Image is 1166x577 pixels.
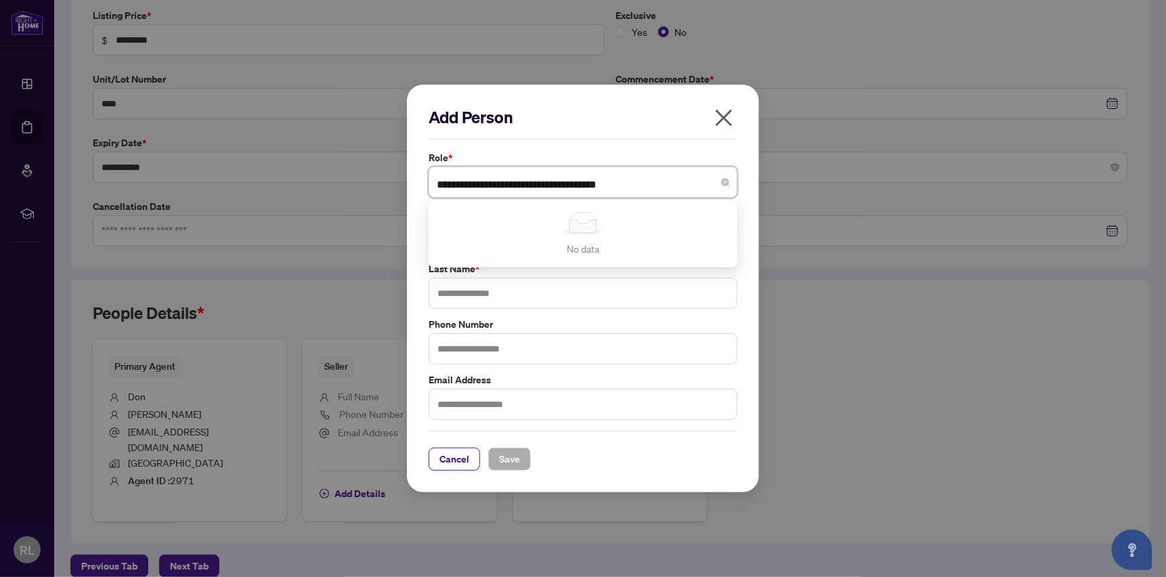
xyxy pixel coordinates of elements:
[429,317,737,332] label: Phone Number
[721,178,729,186] span: close-circle
[429,261,737,276] label: Last Name
[429,106,737,128] h2: Add Person
[429,372,737,387] label: Email Address
[439,448,469,470] span: Cancel
[713,107,735,129] span: close
[445,241,721,256] div: No data
[1112,530,1152,570] button: Open asap
[429,150,737,165] label: Role
[429,448,480,471] button: Cancel
[488,448,531,471] button: Save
